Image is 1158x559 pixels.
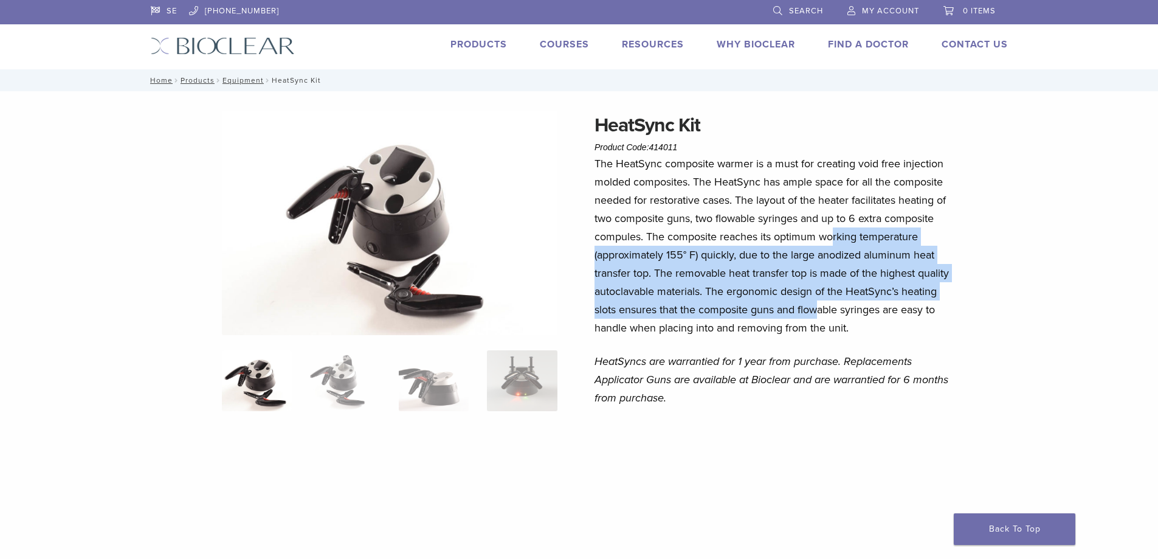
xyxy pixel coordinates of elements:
[717,38,795,50] a: Why Bioclear
[595,155,952,337] p: The HeatSync composite warmer is a must for creating void free injection molded composites. The H...
[142,69,1017,91] nav: HeatSync Kit
[540,38,589,50] a: Courses
[173,77,181,83] span: /
[622,38,684,50] a: Resources
[215,77,222,83] span: /
[595,355,948,404] em: HeatSyncs are warrantied for 1 year from purchase. Replacements Applicator Guns are available at ...
[595,142,677,152] span: Product Code:
[399,350,469,411] img: HeatSync Kit - Image 3
[151,37,295,55] img: Bioclear
[450,38,507,50] a: Products
[222,76,264,85] a: Equipment
[310,350,380,411] img: HeatSync Kit - Image 2
[942,38,1008,50] a: Contact Us
[181,76,215,85] a: Products
[222,350,292,411] img: HeatSync-Kit-4-324x324.jpg
[963,6,996,16] span: 0 items
[789,6,823,16] span: Search
[264,77,272,83] span: /
[649,142,678,152] span: 414011
[828,38,909,50] a: Find A Doctor
[146,76,173,85] a: Home
[595,111,952,140] h1: HeatSync Kit
[862,6,919,16] span: My Account
[487,350,557,411] img: HeatSync Kit - Image 4
[954,513,1075,545] a: Back To Top
[222,111,557,335] img: HeatSync Kit-4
